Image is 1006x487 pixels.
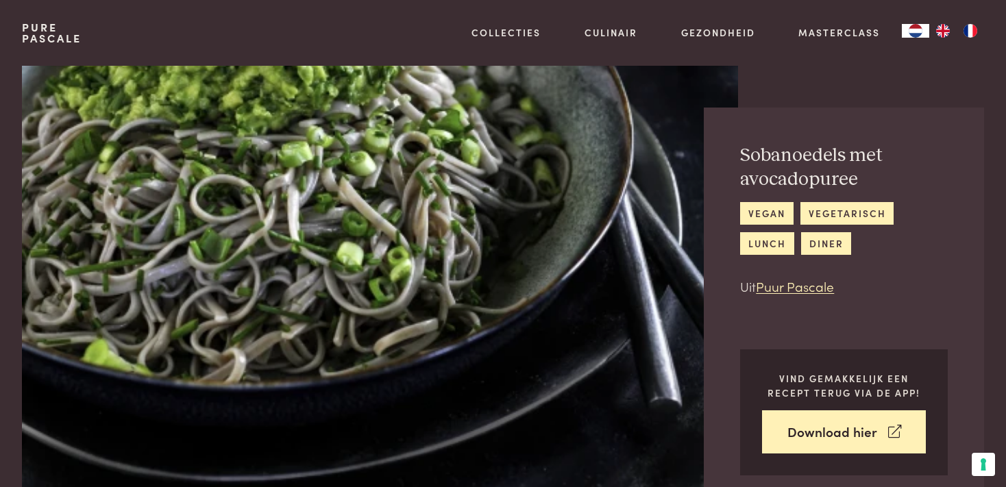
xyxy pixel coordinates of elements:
[929,24,984,38] ul: Language list
[740,144,948,191] h2: Sobanoedels met avocadopuree
[762,410,926,453] a: Download hier
[471,25,541,40] a: Collecties
[972,453,995,476] button: Uw voorkeuren voor toestemming voor trackingtechnologieën
[740,277,948,297] p: Uit
[798,25,880,40] a: Masterclass
[22,22,82,44] a: PurePascale
[929,24,957,38] a: EN
[740,202,793,225] a: vegan
[756,277,834,295] a: Puur Pascale
[957,24,984,38] a: FR
[681,25,755,40] a: Gezondheid
[801,232,851,255] a: diner
[902,24,929,38] div: Language
[762,371,926,399] p: Vind gemakkelijk een recept terug via de app!
[800,202,894,225] a: vegetarisch
[585,25,637,40] a: Culinair
[902,24,984,38] aside: Language selected: Nederlands
[740,232,794,255] a: lunch
[902,24,929,38] a: NL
